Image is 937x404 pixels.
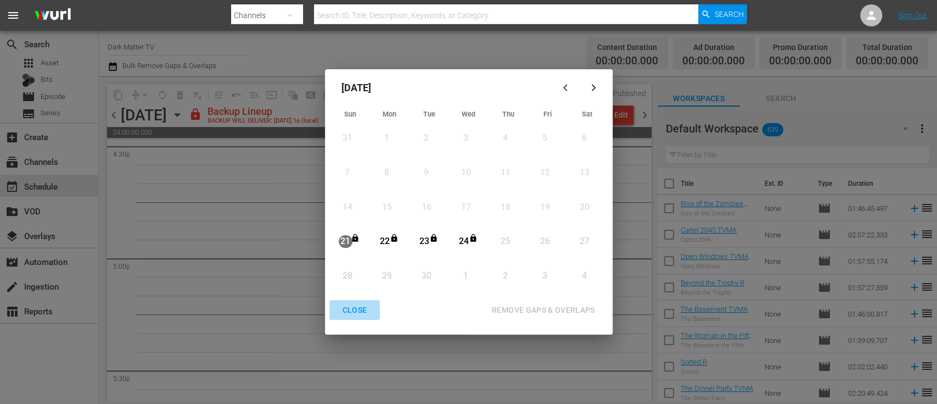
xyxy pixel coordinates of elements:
span: Search [714,4,743,24]
div: 3 [538,270,552,283]
span: menu [7,9,20,22]
div: 23 [417,235,431,248]
div: 2 [419,132,433,145]
div: 13 [577,167,591,179]
span: Sun [344,110,356,118]
div: 8 [380,167,394,179]
div: 20 [577,201,591,214]
div: 22 [378,235,391,248]
span: Wed [462,110,475,118]
div: [DATE] [330,75,554,101]
div: 26 [538,235,552,248]
div: 24 [457,235,470,248]
div: 15 [380,201,394,214]
div: 27 [577,235,591,248]
div: 25 [498,235,512,248]
img: ans4CAIJ8jUAAAAAAAAAAAAAAAAAAAAAAAAgQb4GAAAAAAAAAAAAAAAAAAAAAAAAJMjXAAAAAAAAAAAAAAAAAAAAAAAAgAT5G... [26,3,79,29]
a: Sign Out [898,11,927,20]
span: Mon [383,110,396,118]
div: 28 [340,270,354,283]
div: 11 [498,167,512,179]
div: 30 [419,270,433,283]
div: CLOSE [334,303,376,317]
div: 2 [498,270,512,283]
div: 9 [419,167,433,179]
span: Tue [423,110,435,118]
div: 5 [538,132,552,145]
div: 1 [380,132,394,145]
div: 29 [380,270,394,283]
div: 6 [577,132,591,145]
div: 1 [459,270,473,283]
div: 19 [538,201,552,214]
div: 4 [498,132,512,145]
div: 12 [538,167,552,179]
div: 17 [459,201,473,214]
span: Fri [543,110,552,118]
div: 7 [340,167,354,179]
div: 18 [498,201,512,214]
span: Thu [502,110,514,118]
div: 31 [340,132,354,145]
div: 14 [340,201,354,214]
div: 10 [459,167,473,179]
div: Month View [330,107,607,295]
div: 4 [577,270,591,283]
span: Sat [582,110,592,118]
div: 21 [339,235,352,248]
div: 16 [419,201,433,214]
div: 3 [459,132,473,145]
button: CLOSE [329,300,380,320]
